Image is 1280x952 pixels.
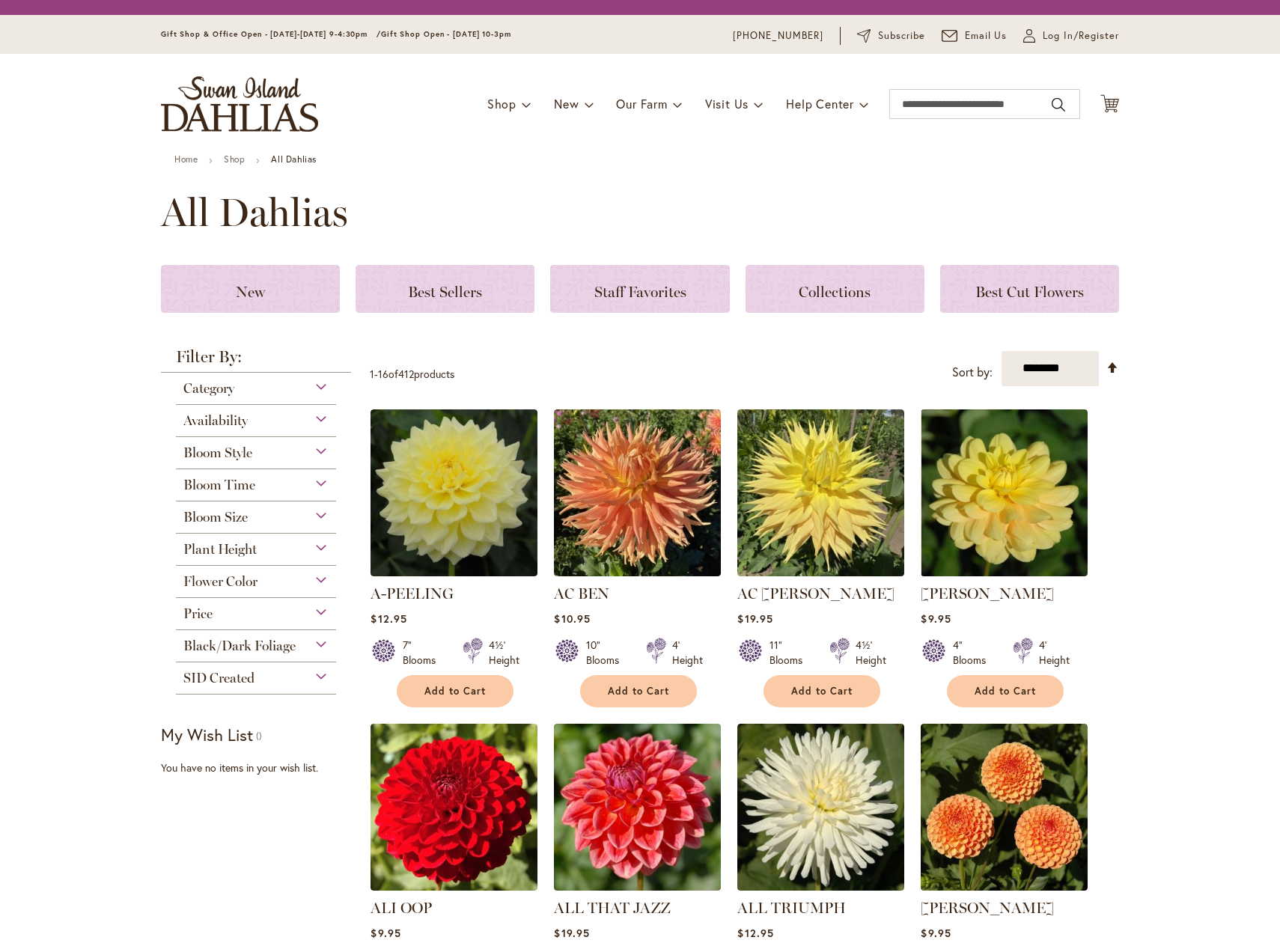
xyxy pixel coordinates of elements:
[737,926,773,940] span: $12.95
[733,28,823,43] a: [PHONE_NUMBER]
[975,283,1084,301] span: Best Cut Flowers
[769,638,811,668] div: 11" Blooms
[786,96,854,112] span: Help Center
[183,412,248,429] span: Availability
[161,190,348,235] span: All Dahlias
[271,153,317,165] strong: All Dahlias
[371,585,454,602] a: A-PEELING
[370,362,454,386] p: - of products
[616,96,667,112] span: Our Farm
[183,380,234,397] span: Category
[554,899,671,917] a: ALL THAT JAZZ
[791,685,853,698] span: Add to Cart
[737,565,904,579] a: AC Jeri
[554,611,590,626] span: $10.95
[161,76,318,132] a: store logo
[947,675,1064,707] button: Add to Cart
[1023,28,1119,43] a: Log In/Register
[737,899,846,917] a: ALL TRIUMPH
[371,879,537,894] a: ALI OOP
[554,409,721,576] img: AC BEN
[857,28,925,43] a: Subscribe
[737,585,895,602] a: AC [PERSON_NAME]
[174,153,198,165] a: Home
[594,283,686,301] span: Staff Favorites
[183,573,257,590] span: Flower Color
[580,675,697,707] button: Add to Cart
[554,96,579,112] span: New
[799,283,871,301] span: Collections
[356,265,534,313] a: Best Sellers
[921,585,1054,602] a: [PERSON_NAME]
[550,265,729,313] a: Staff Favorites
[921,565,1088,579] a: AHOY MATEY
[608,685,669,698] span: Add to Cart
[183,638,296,654] span: Black/Dark Foliage
[183,605,213,622] span: Price
[183,670,255,686] span: SID Created
[161,29,381,39] span: Gift Shop & Office Open - [DATE]-[DATE] 9-4:30pm /
[952,358,993,386] label: Sort by:
[424,685,486,698] span: Add to Cart
[921,879,1088,894] a: AMBER QUEEN
[878,28,925,43] span: Subscribe
[921,611,951,626] span: $9.95
[746,265,924,313] a: Collections
[737,611,772,626] span: $19.95
[371,724,537,891] img: ALI OOP
[921,724,1088,891] img: AMBER QUEEN
[975,685,1036,698] span: Add to Cart
[371,899,432,917] a: ALI OOP
[965,28,1008,43] span: Email Us
[737,724,904,891] img: ALL TRIUMPH
[183,477,255,493] span: Bloom Time
[408,283,482,301] span: Best Sellers
[183,541,257,558] span: Plant Height
[378,367,388,381] span: 16
[940,265,1119,313] a: Best Cut Flowers
[921,409,1088,576] img: AHOY MATEY
[381,29,511,39] span: Gift Shop Open - [DATE] 10-3pm
[161,349,351,373] strong: Filter By:
[161,724,253,745] strong: My Wish List
[487,96,516,112] span: Shop
[398,367,414,381] span: 412
[183,509,248,525] span: Bloom Size
[371,611,406,626] span: $12.95
[371,926,400,940] span: $9.95
[1052,93,1065,117] button: Search
[672,638,703,668] div: 4' Height
[705,96,749,112] span: Visit Us
[942,28,1008,43] a: Email Us
[554,879,721,894] a: ALL THAT JAZZ
[554,926,589,940] span: $19.95
[161,760,361,775] div: You have no items in your wish list.
[236,283,265,301] span: New
[1043,28,1119,43] span: Log In/Register
[764,675,880,707] button: Add to Cart
[554,585,609,602] a: AC BEN
[224,153,245,165] a: Shop
[921,926,951,940] span: $9.95
[370,367,374,381] span: 1
[586,638,628,668] div: 10" Blooms
[737,409,904,576] img: AC Jeri
[921,899,1054,917] a: [PERSON_NAME]
[403,638,445,668] div: 7" Blooms
[953,638,995,668] div: 4" Blooms
[737,879,904,894] a: ALL TRIUMPH
[183,445,252,461] span: Bloom Style
[397,675,513,707] button: Add to Cart
[554,724,721,891] img: ALL THAT JAZZ
[554,565,721,579] a: AC BEN
[371,409,537,576] img: A-Peeling
[161,265,340,313] a: New
[489,638,519,668] div: 4½' Height
[856,638,886,668] div: 4½' Height
[1039,638,1070,668] div: 4' Height
[371,565,537,579] a: A-Peeling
